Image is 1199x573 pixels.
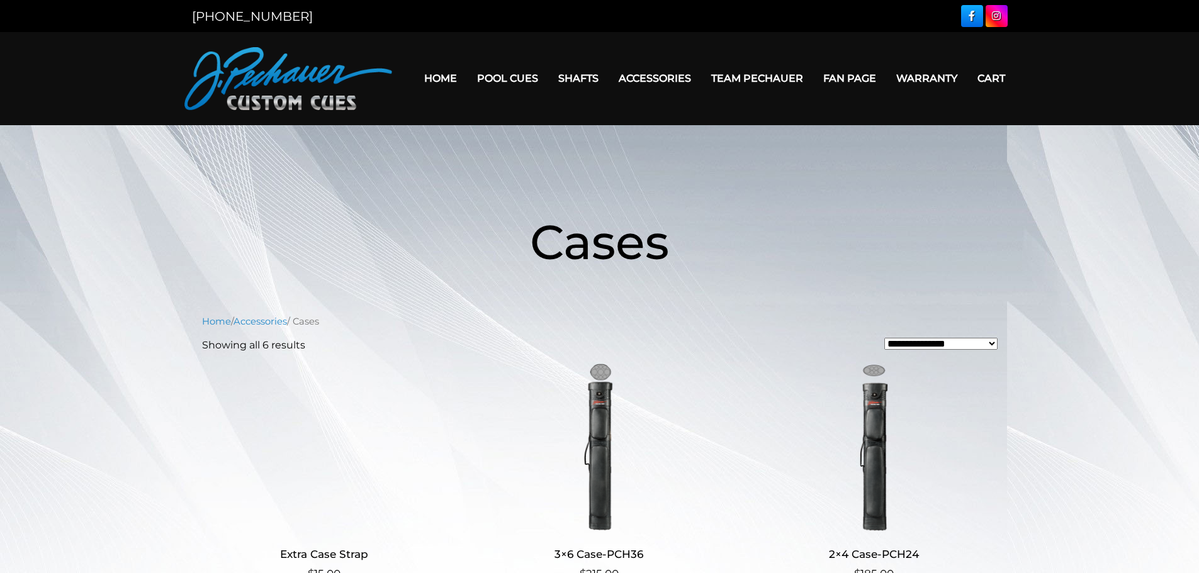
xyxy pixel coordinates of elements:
[414,62,467,94] a: Home
[701,62,813,94] a: Team Pechauer
[202,314,998,328] nav: Breadcrumb
[476,543,721,566] h2: 3×6 Case-PCH36
[609,62,701,94] a: Accessories
[192,9,313,24] a: [PHONE_NUMBER]
[202,543,447,566] h2: Extra Case Strap
[751,543,996,566] h2: 2×4 Case-PCH24
[886,62,967,94] a: Warranty
[202,363,447,533] img: Extra Case Strap
[234,316,287,327] a: Accessories
[813,62,886,94] a: Fan Page
[548,62,609,94] a: Shafts
[202,316,231,327] a: Home
[967,62,1015,94] a: Cart
[476,363,721,533] img: 3x6 Case-PCH36
[530,213,669,271] span: Cases
[751,363,996,533] img: 2x4 Case-PCH24
[467,62,548,94] a: Pool Cues
[202,338,305,353] p: Showing all 6 results
[184,47,392,110] img: Pechauer Custom Cues
[884,338,998,350] select: Shop order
